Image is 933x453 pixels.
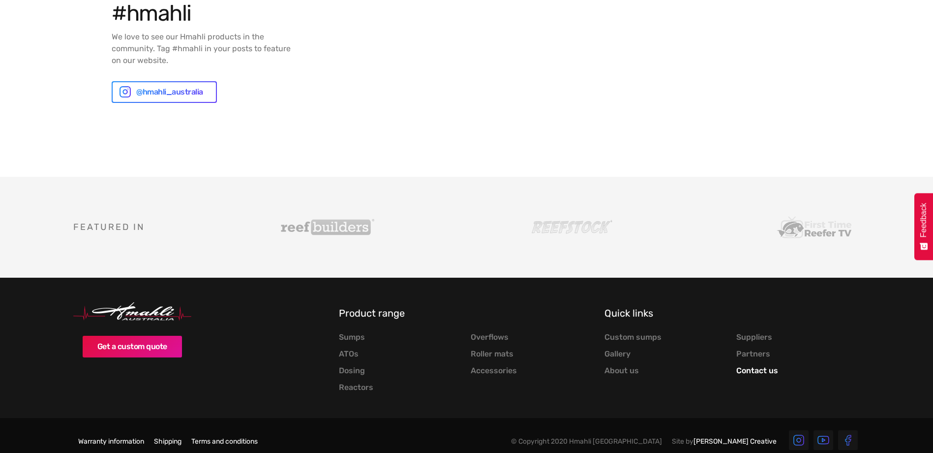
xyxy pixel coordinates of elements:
a: Contact us [736,366,778,376]
h5: Quick links [604,307,860,319]
img: First Time Reefer TV [767,216,860,238]
a: Warranty information [78,437,144,446]
span: Feedback [919,203,928,237]
a: Accessories [471,366,517,376]
img: Reefstock [524,219,617,236]
button: Feedback - Show survey [914,193,933,260]
img: Hmahli Australia Logo [73,302,191,321]
a: [PERSON_NAME] Creative [693,437,777,446]
a: About us [604,366,639,376]
h5: Product range [339,307,595,319]
a: Gallery [604,349,631,359]
a: Dosing [339,366,365,376]
img: Reef Builders [281,219,374,236]
a: Reactors [339,383,373,392]
a: Custom sumps [604,332,662,342]
a: Sumps [339,332,365,342]
a: Overflows [471,332,509,342]
div: @hmahli_australia [136,86,203,98]
a: Terms and conditions [191,437,258,446]
h5: Featured in [73,222,267,232]
div: © Copyright 2020 Hmahli [GEOGRAPHIC_DATA] [511,437,662,446]
a: Roller mats [471,349,513,359]
a: Partners [736,349,770,359]
a: @hmahli_australia [112,81,217,103]
a: Shipping [154,437,181,446]
a: Suppliers [736,332,772,342]
a: ATOs [339,349,359,359]
p: We love to see our Hmahli products in the community. Tag #hmahli in your posts to feature on our ... [112,31,296,66]
div: Site by [672,437,777,446]
a: Get a custom quote [83,336,182,357]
